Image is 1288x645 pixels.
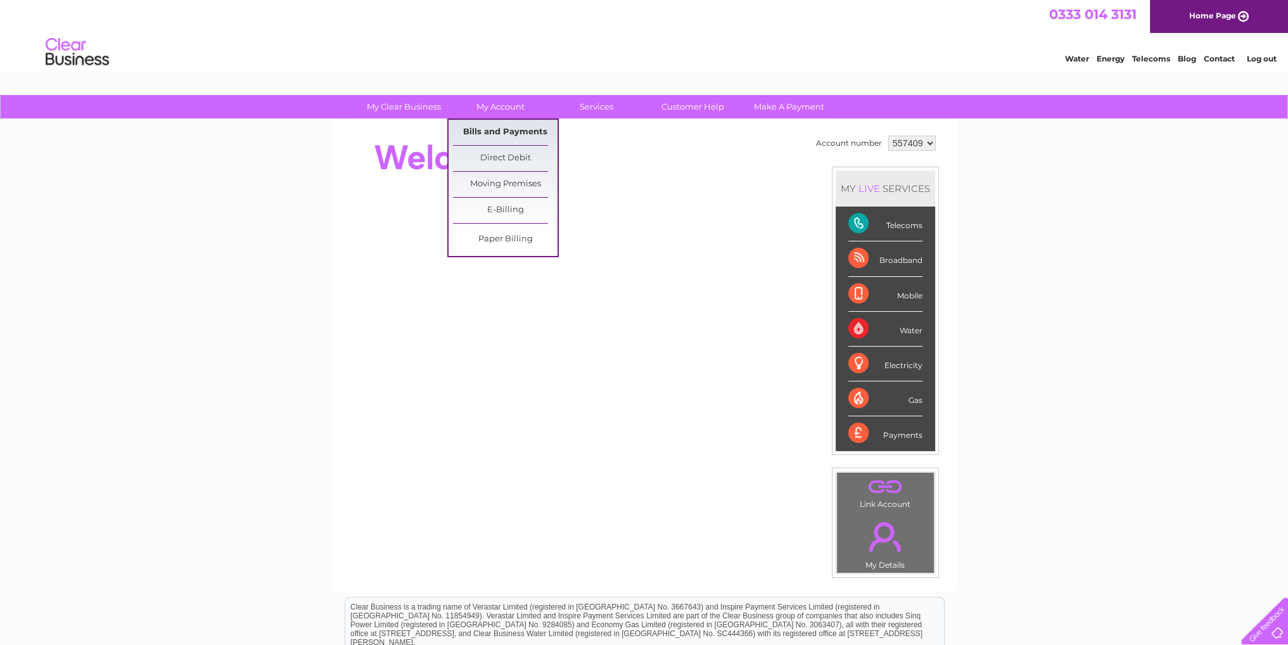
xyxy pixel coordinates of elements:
td: Account number [813,132,885,154]
a: My Clear Business [352,95,456,118]
a: Make A Payment [737,95,841,118]
img: logo.png [45,33,110,72]
td: My Details [836,511,934,573]
div: LIVE [856,182,883,195]
a: 0333 014 3131 [1049,6,1137,22]
a: Direct Debit [453,146,558,171]
a: E-Billing [453,198,558,223]
div: Mobile [848,277,922,312]
a: Paper Billing [453,227,558,252]
div: Water [848,312,922,347]
div: MY SERVICES [836,170,935,207]
a: Bills and Payments [453,120,558,145]
a: Telecoms [1132,54,1170,63]
a: Moving Premises [453,172,558,197]
td: Link Account [836,472,934,512]
a: Customer Help [641,95,745,118]
a: Water [1065,54,1089,63]
a: Contact [1204,54,1235,63]
div: Clear Business is a trading name of Verastar Limited (registered in [GEOGRAPHIC_DATA] No. 3667643... [345,7,944,61]
div: Gas [848,381,922,416]
div: Electricity [848,347,922,381]
a: Log out [1246,54,1276,63]
a: Services [544,95,649,118]
a: Blog [1178,54,1196,63]
a: My Account [448,95,552,118]
a: Energy [1097,54,1125,63]
div: Payments [848,416,922,450]
div: Telecoms [848,207,922,241]
a: . [840,476,931,498]
div: Broadband [848,241,922,276]
a: . [840,514,931,559]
